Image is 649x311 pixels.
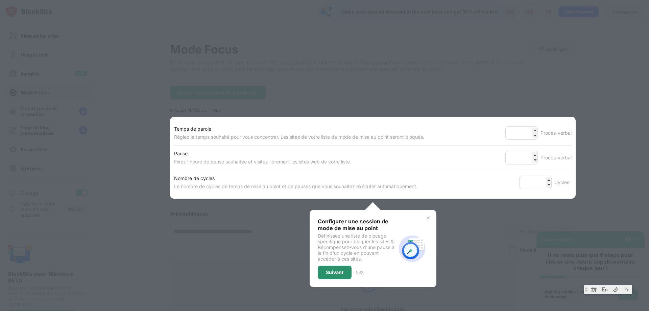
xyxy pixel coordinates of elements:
[174,174,417,182] div: Nombre de cycles
[318,218,396,231] div: Configurer une session de mode de mise au point
[426,215,431,221] img: x-button.svg
[318,233,396,262] div: Définissez une liste de blocage spécifique pour bloquer les sites &. Récompensez-vous d'une pause...
[174,133,424,141] div: Réglez le temps souhaité pour vous concentrer. Les sites de votre liste de mode de mise au point ...
[540,129,572,137] div: Procès-verbal
[174,182,417,191] div: Le nombre de cycles de temps de mise au point et de pauses que vous souhaitez exécuter automatiqu...
[396,232,428,265] img: focus-mode-timer.svg
[174,150,351,158] div: Pause
[540,154,572,162] div: Procès-verbal
[174,158,351,166] div: Fixez l'heure de pause souhaitée et visitez librement les sites web de votre liste.
[174,125,424,133] div: Temps de parole
[356,270,363,275] div: 1 of 3
[554,178,572,186] div: Cycles
[326,270,343,275] div: Suivant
